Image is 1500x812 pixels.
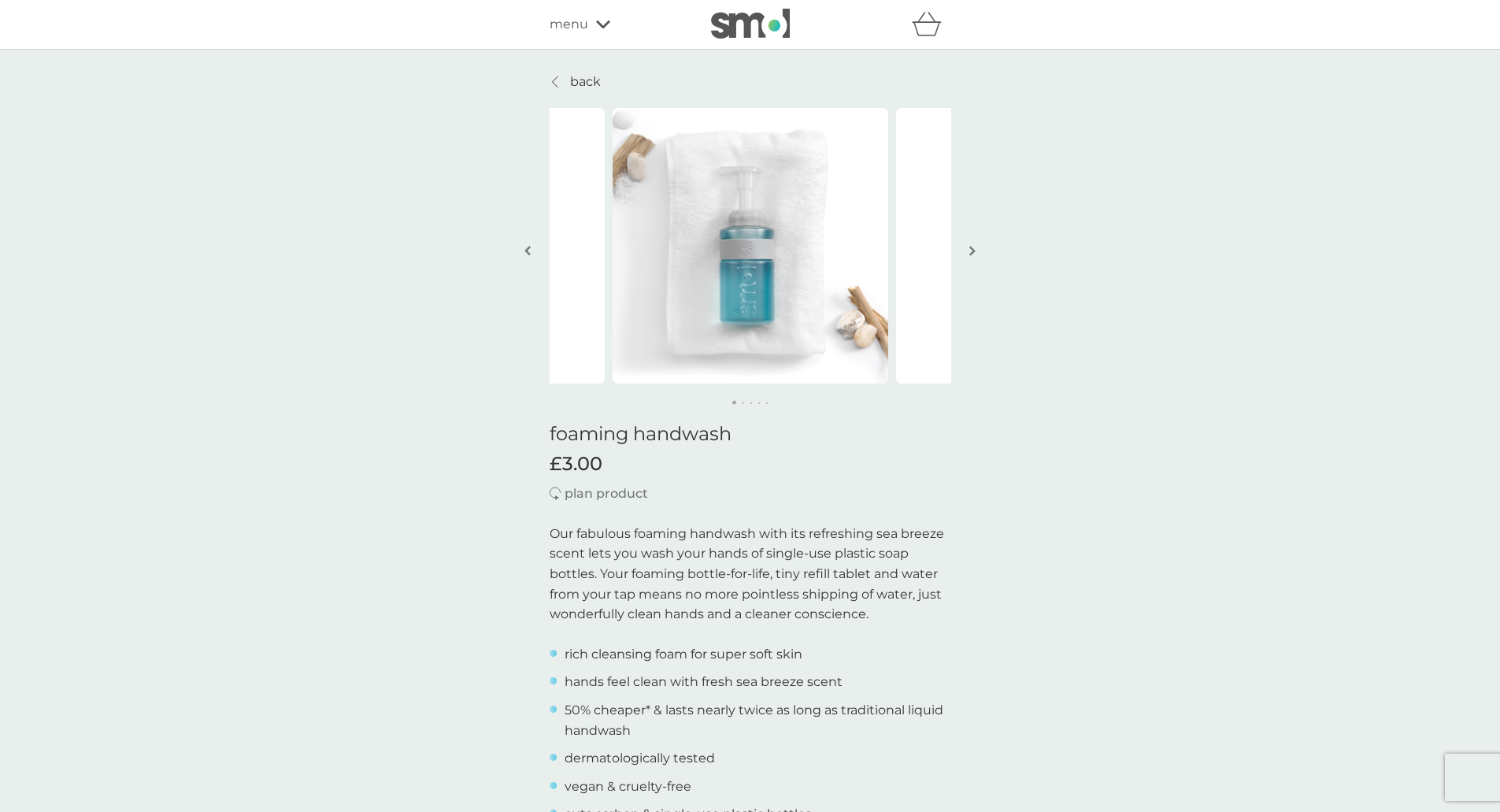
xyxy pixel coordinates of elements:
[524,245,531,257] img: left-arrow.svg
[565,748,715,769] p: dermatologically tested
[550,423,951,446] h1: foaming handwash
[565,700,951,740] p: 50% cheaper* & lasts nearly twice as long as traditional liquid handwash
[550,453,602,476] span: £3.00
[550,524,951,625] p: Our fabulous foaming handwash with its refreshing sea breeze scent lets you wash your hands of si...
[565,484,648,504] p: plan product
[550,72,601,92] a: back
[711,9,790,39] img: smol
[565,672,843,692] p: hands feel clean with fresh sea breeze scent
[565,777,691,797] p: vegan & cruelty-free
[969,245,976,257] img: right-arrow.svg
[912,9,951,40] div: basket
[565,644,802,665] p: rich cleansing foam for super soft skin
[550,14,588,35] span: menu
[570,72,601,92] p: back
